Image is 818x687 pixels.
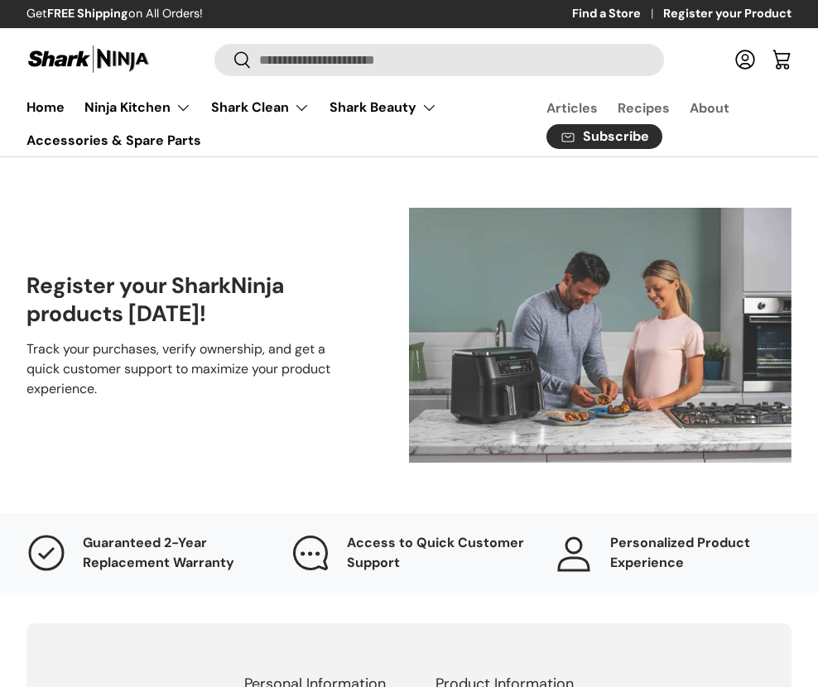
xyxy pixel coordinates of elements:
[211,91,310,124] a: Shark Clean
[610,534,750,571] strong: Personalized Product Experience
[690,92,729,124] a: About
[26,91,65,123] a: Home
[583,130,649,143] span: Subscribe
[26,271,356,329] h1: Register your SharkNinja products [DATE]!
[507,91,792,156] nav: Secondary
[26,91,507,156] nav: Primary
[75,91,201,124] summary: Ninja Kitchen
[347,533,528,573] p: ​
[546,92,598,124] a: Articles
[546,124,662,150] a: Subscribe
[83,534,234,571] strong: Guaranteed 2-Year Replacement Warranty
[26,43,151,75] img: Shark Ninja Philippines
[26,339,356,399] p: Track your purchases, verify ownership, and get a quick customer support to maximize your product...
[663,5,792,23] a: Register your Product
[201,91,320,124] summary: Shark Clean
[347,534,524,571] strong: Access to Quick Customer Support
[618,92,670,124] a: Recipes
[320,91,447,124] summary: Shark Beauty
[47,6,128,21] strong: FREE Shipping
[84,91,191,124] a: Ninja Kitchen
[26,5,203,23] p: Get on All Orders!
[26,124,201,156] a: Accessories & Spare Parts
[572,5,663,23] a: Find a Store
[330,91,437,124] a: Shark Beauty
